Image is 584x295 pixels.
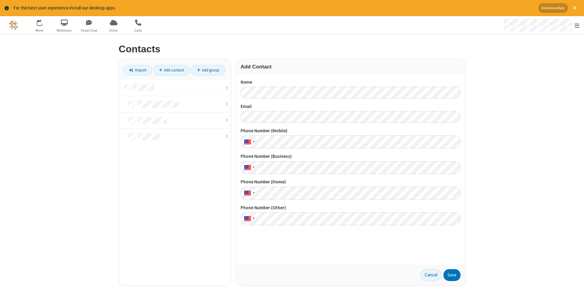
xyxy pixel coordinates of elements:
span: Team Chat [78,28,100,33]
label: Name [241,79,461,86]
div: For the best user experience install our desktop apps. [13,5,534,12]
img: QA Selenium DO NOT DELETE OR CHANGE [9,21,18,30]
button: Close alert [570,3,579,13]
iframe: Chat [569,279,579,291]
button: Save [443,269,461,281]
span: Calls [127,28,150,33]
div: Open menu [498,16,584,34]
div: United States: + 1 [241,135,256,148]
a: Add contact [153,65,190,75]
h2: Contacts [119,44,465,54]
label: Phone Number (Other) [241,204,461,211]
span: Meet [28,28,51,33]
label: Phone Number (Business) [241,153,461,160]
button: Download App [538,3,568,13]
a: Cancel [421,269,441,281]
a: Import [123,65,152,75]
label: Phone Number (Home) [241,179,461,186]
button: Logo [2,16,25,34]
a: Add group [191,65,225,75]
div: United States: + 1 [241,161,256,174]
span: Webinars [53,28,76,33]
h3: Add Contact [241,64,461,70]
span: Drive [102,28,125,33]
div: United States: + 1 [241,212,256,225]
label: Phone Number (Mobile) [241,127,461,134]
label: Email [241,103,461,110]
div: United States: + 1 [241,187,256,200]
div: 8 [41,19,45,24]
